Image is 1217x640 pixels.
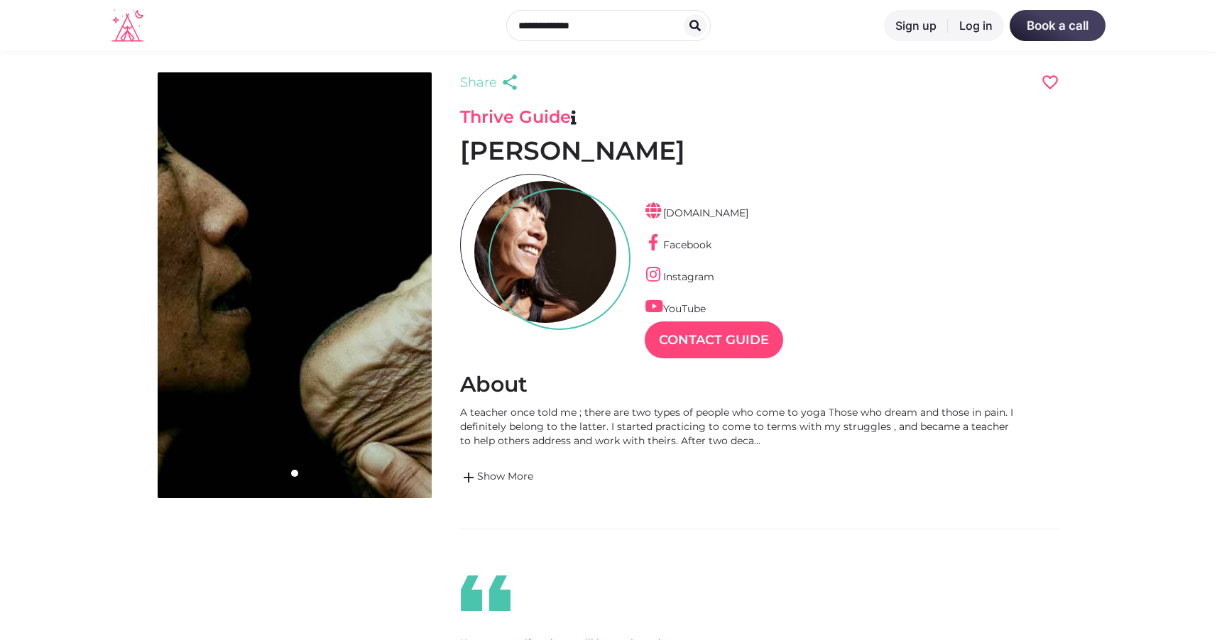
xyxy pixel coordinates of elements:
div: A teacher once told me ; there are two types of people who come to yoga Those who dream and those... [460,405,1014,448]
a: Contact Guide [645,321,783,358]
span: add [460,469,477,486]
h3: Thrive Guide [460,106,1059,128]
span: Share [460,72,497,92]
a: addShow More [460,469,1014,486]
a: Book a call [1010,10,1106,41]
a: Log in [948,10,1004,41]
a: Facebook [645,238,711,251]
a: Share [460,72,523,92]
i: format_quote [443,572,528,614]
a: YouTube [645,302,706,315]
h2: About [460,371,1059,398]
a: Instagram [645,270,714,283]
a: [DOMAIN_NAME] [645,206,748,219]
h1: [PERSON_NAME] [460,135,1059,167]
a: Sign up [884,10,948,41]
